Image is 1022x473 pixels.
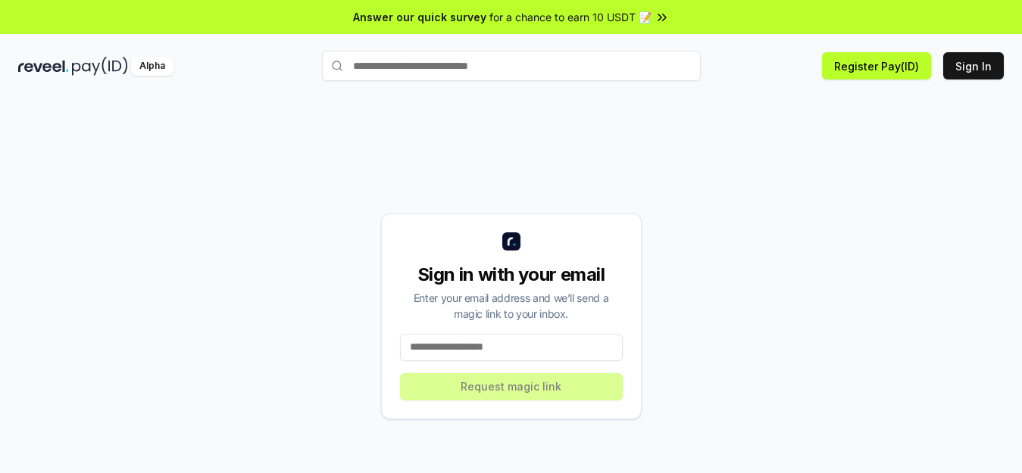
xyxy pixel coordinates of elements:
img: logo_small [502,232,520,251]
button: Sign In [943,52,1004,79]
div: Alpha [131,57,173,76]
img: reveel_dark [18,57,69,76]
span: Answer our quick survey [353,9,486,25]
span: for a chance to earn 10 USDT 📝 [489,9,652,25]
div: Enter your email address and we’ll send a magic link to your inbox. [400,290,623,322]
button: Register Pay(ID) [822,52,931,79]
div: Sign in with your email [400,263,623,287]
img: pay_id [72,57,128,76]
